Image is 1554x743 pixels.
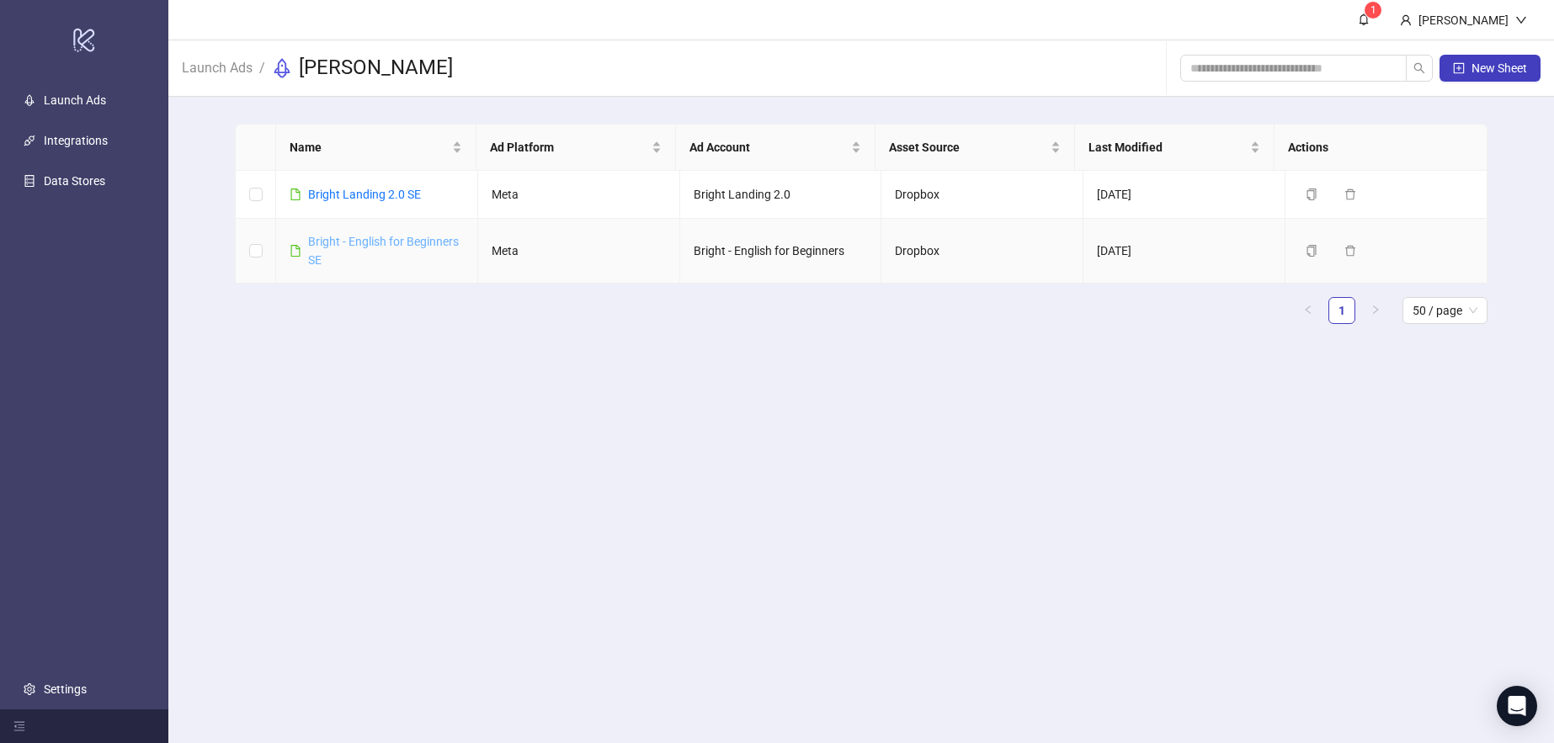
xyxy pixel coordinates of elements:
[290,188,301,200] span: file
[1370,4,1376,16] span: 1
[1402,297,1487,324] div: Page Size
[1358,13,1370,25] span: bell
[478,171,680,219] td: Meta
[676,125,875,171] th: Ad Account
[44,682,87,696] a: Settings
[1412,11,1515,29] div: [PERSON_NAME]
[308,235,459,267] a: Bright - English for Beginners SE
[44,93,106,107] a: Launch Ads
[1295,297,1322,324] button: left
[1328,297,1355,324] li: 1
[1295,297,1322,324] li: Previous Page
[1472,61,1527,75] span: New Sheet
[881,219,1083,284] td: Dropbox
[1400,14,1412,26] span: user
[1362,297,1389,324] button: right
[1083,219,1285,284] td: [DATE]
[13,720,25,732] span: menu-fold
[1413,298,1477,323] span: 50 / page
[299,55,453,82] h3: [PERSON_NAME]
[490,138,648,157] span: Ad Platform
[680,219,882,284] td: Bright - English for Beginners
[272,58,292,78] span: rocket
[1306,245,1317,257] span: copy
[1497,686,1537,726] div: Open Intercom Messenger
[1303,305,1313,315] span: left
[1306,188,1317,200] span: copy
[478,219,680,284] td: Meta
[1362,297,1389,324] li: Next Page
[680,171,882,219] td: Bright Landing 2.0
[1075,125,1275,171] th: Last Modified
[308,188,421,201] a: Bright Landing 2.0 SE
[1088,138,1247,157] span: Last Modified
[1453,62,1465,74] span: plus-square
[875,125,1075,171] th: Asset Source
[1344,245,1356,257] span: delete
[881,171,1083,219] td: Dropbox
[1515,14,1527,26] span: down
[1344,188,1356,200] span: delete
[1440,55,1541,82] button: New Sheet
[1365,2,1381,19] sup: 1
[178,57,256,76] a: Launch Ads
[259,55,265,82] li: /
[1275,125,1474,171] th: Actions
[476,125,676,171] th: Ad Platform
[276,125,476,171] th: Name
[44,174,105,188] a: Data Stores
[290,245,301,257] span: file
[1329,298,1354,323] a: 1
[1413,62,1425,74] span: search
[1083,171,1285,219] td: [DATE]
[1370,305,1381,315] span: right
[44,134,108,147] a: Integrations
[889,138,1047,157] span: Asset Source
[290,138,448,157] span: Name
[689,138,848,157] span: Ad Account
